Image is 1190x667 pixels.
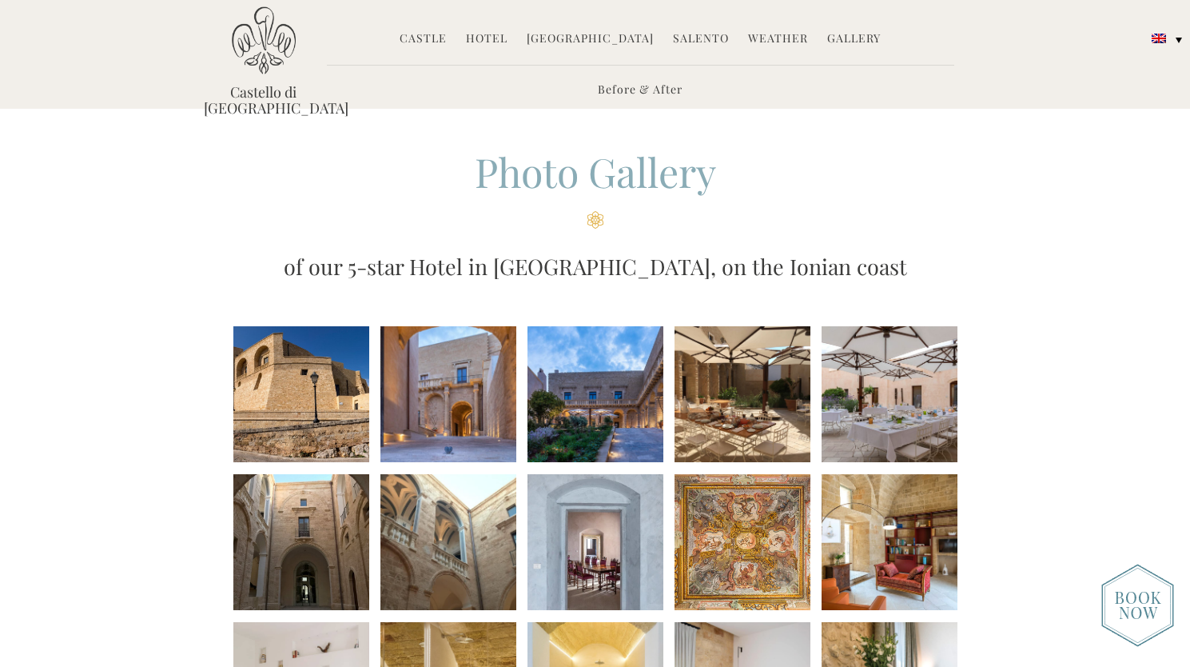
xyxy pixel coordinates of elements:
img: Castello di Ugento [232,6,296,74]
a: Gallery [827,30,881,49]
h2: Photo Gallery [204,145,987,229]
a: Before & After [598,82,683,100]
a: Salento [673,30,729,49]
a: Castle [400,30,447,49]
a: Castello di [GEOGRAPHIC_DATA] [204,84,324,116]
a: Weather [748,30,808,49]
img: new-booknow.png [1101,564,1174,647]
a: [GEOGRAPHIC_DATA] [527,30,654,49]
img: English [1152,34,1166,43]
h3: of our 5-star Hotel in [GEOGRAPHIC_DATA], on the Ionian coast [204,250,987,282]
a: Hotel [466,30,507,49]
